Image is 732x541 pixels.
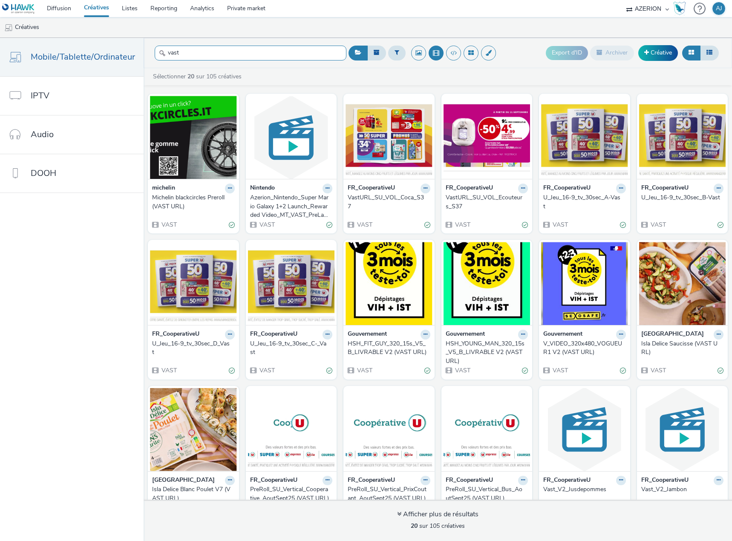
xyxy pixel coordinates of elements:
[259,366,275,374] span: VAST
[161,221,177,229] span: VAST
[620,220,626,229] div: Valide
[641,184,689,193] strong: FR_CooperativeU
[348,340,427,357] div: HSH_FIT_GUY_320_15s_V5_B_LIVRABLE V2 (VAST URL)
[356,221,372,229] span: VAST
[446,340,528,365] a: HSH_YOUNG_MAN_320_15s_V5_B_LIVRABLE V2 (VAST URL)
[259,221,275,229] span: VAST
[31,89,49,102] span: IPTV
[543,330,582,340] strong: Gouvernement
[543,193,626,211] a: U_Jeu_16-9_tv_30sec_A-Vast
[641,476,689,486] strong: FR_CooperativeU
[250,485,333,503] a: PreRoll_SU_Vertical_Cooperative_AoutSept25 (VAST URL)
[150,388,237,471] img: Isla Delice Blanc Poulet V7 (VAST URL) visual
[541,96,628,179] img: U_Jeu_16-9_tv_30sec_A-Vast visual
[454,221,470,229] span: VAST
[31,167,56,179] span: DOOH
[187,72,194,81] strong: 20
[348,485,427,503] div: PreRoll_SU_Vertical_PrixCoutant_AoutSept25 (VAST URL)
[155,46,346,60] input: Rechercher...
[152,340,235,357] a: U_Jeu_16-9_tv_30sec_D_Vast
[348,184,395,193] strong: FR_CooperativeU
[590,46,634,60] button: Archiver
[250,184,275,193] strong: Nintendo
[250,340,333,357] a: U_Jeu_16-9_tv_30sec_C-_Vast
[641,193,724,202] a: U_Jeu_16-9_tv_30sec_B-Vast
[638,45,678,60] a: Créative
[152,340,231,357] div: U_Jeu_16-9_tv_30sec_D_Vast
[152,184,175,193] strong: michelin
[150,96,237,179] img: Michelin blackcircles Preroll (VAST URL) visual
[346,388,432,471] img: PreRoll_SU_Vertical_PrixCoutant_AoutSept25 (VAST URL) visual
[541,388,628,471] img: Vast_V2_Jusdepommes visual
[446,184,493,193] strong: FR_CooperativeU
[700,46,719,60] button: Liste
[639,96,726,179] img: U_Jeu_16-9_tv_30sec_B-Vast visual
[250,330,297,340] strong: FR_CooperativeU
[31,128,54,141] span: Audio
[152,485,231,503] div: Isla Delice Blanc Poulet V7 (VAST URL)
[424,366,430,375] div: Valide
[543,340,622,357] div: V_VIDEO_320x480_VOGUEUR1 V2 (VAST URL)
[348,193,427,211] div: VastURL_SU_VOL_Coca_S37
[552,366,568,374] span: VAST
[250,485,329,503] div: PreRoll_SU_Vertical_Cooperative_AoutSept25 (VAST URL)
[446,193,528,211] a: VastURL_SU_VOL_Ecouteurs_S37
[543,476,591,486] strong: FR_CooperativeU
[543,193,622,211] div: U_Jeu_16-9_tv_30sec_A-Vast
[250,476,297,486] strong: FR_CooperativeU
[411,522,465,530] span: sur 105 créatives
[650,221,666,229] span: VAST
[673,2,686,15] img: Hawk Academy
[152,476,215,486] strong: [GEOGRAPHIC_DATA]
[543,340,626,357] a: V_VIDEO_320x480_VOGUEUR1 V2 (VAST URL)
[229,366,235,375] div: Valide
[682,46,700,60] button: Grille
[446,485,528,503] a: PreRoll_SU_Vertical_Bus_AoutSept25 (VAST URL)
[348,340,430,357] a: HSH_FIT_GUY_320_15s_V5_B_LIVRABLE V2 (VAST URL)
[397,509,478,519] div: Afficher plus de résultats
[641,340,724,357] a: Isla Delice Saucisse (VAST URL)
[552,221,568,229] span: VAST
[248,388,335,471] img: PreRoll_SU_Vertical_Cooperative_AoutSept25 (VAST URL) visual
[152,193,231,211] div: Michelin blackcircles Preroll (VAST URL)
[348,476,395,486] strong: FR_CooperativeU
[639,242,726,325] img: Isla Delice Saucisse (VAST URL) visual
[446,476,493,486] strong: FR_CooperativeU
[250,340,329,357] div: U_Jeu_16-9_tv_30sec_C-_Vast
[152,330,199,340] strong: FR_CooperativeU
[620,366,626,375] div: Valide
[641,485,724,494] a: Vast_V2_Jambon
[2,3,35,14] img: undefined Logo
[248,96,335,179] img: Azerion_Nintendo_Super Mario Galaxy 1+2 Launch_Rewarded Video_MT_VAST_PreLaunch_16/09-01/10 visual
[641,340,720,357] div: Isla Delice Saucisse (VAST URL)
[454,366,470,374] span: VAST
[543,485,622,494] div: Vast_V2_Jusdepommes
[446,485,525,503] div: PreRoll_SU_Vertical_Bus_AoutSept25 (VAST URL)
[522,366,528,375] div: Valide
[248,242,335,325] img: U_Jeu_16-9_tv_30sec_C-_Vast visual
[346,242,432,325] img: HSH_FIT_GUY_320_15s_V5_B_LIVRABLE V2 (VAST URL) visual
[424,220,430,229] div: Valide
[161,366,177,374] span: VAST
[541,242,628,325] img: V_VIDEO_320x480_VOGUEUR1 V2 (VAST URL) visual
[543,184,591,193] strong: FR_CooperativeU
[326,220,332,229] div: Valide
[650,366,666,374] span: VAST
[639,388,726,471] img: Vast_V2_Jambon visual
[446,340,525,365] div: HSH_YOUNG_MAN_320_15s_V5_B_LIVRABLE V2 (VAST URL)
[356,366,372,374] span: VAST
[150,242,237,325] img: U_Jeu_16-9_tv_30sec_D_Vast visual
[326,366,332,375] div: Valide
[348,193,430,211] a: VastURL_SU_VOL_Coca_S37
[446,330,485,340] strong: Gouvernement
[152,193,235,211] a: Michelin blackcircles Preroll (VAST URL)
[641,485,720,494] div: Vast_V2_Jambon
[152,485,235,503] a: Isla Delice Blanc Poulet V7 (VAST URL)
[348,330,387,340] strong: Gouvernement
[444,388,530,471] img: PreRoll_SU_Vertical_Bus_AoutSept25 (VAST URL) visual
[446,193,525,211] div: VastURL_SU_VOL_Ecouteurs_S37
[250,193,333,219] a: Azerion_Nintendo_Super Mario Galaxy 1+2 Launch_Rewarded Video_MT_VAST_PreLaunch_16/09-01/10
[522,220,528,229] div: Valide
[444,242,530,325] img: HSH_YOUNG_MAN_320_15s_V5_B_LIVRABLE V2 (VAST URL) visual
